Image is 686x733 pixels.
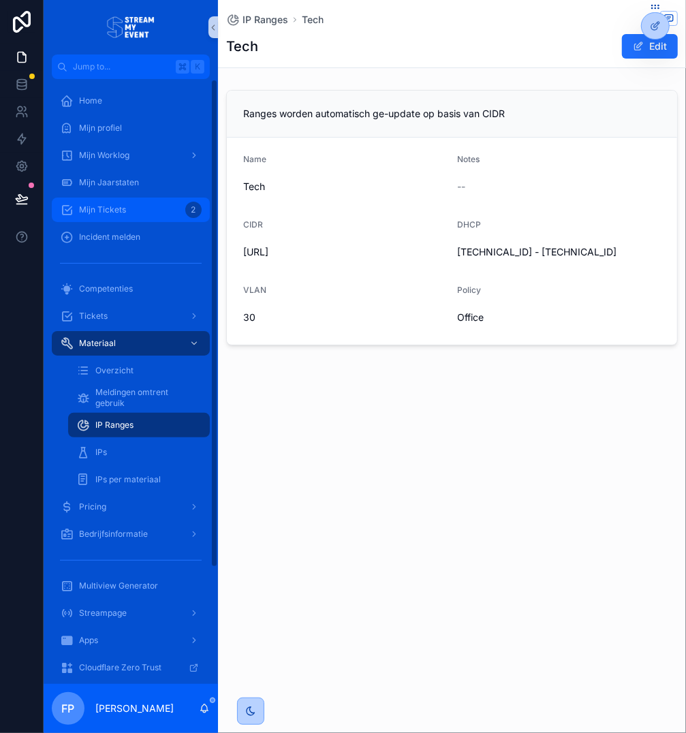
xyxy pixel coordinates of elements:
span: Name [243,154,266,164]
span: Mijn Worklog [79,150,129,161]
a: Apps [52,628,210,653]
span: FP [62,700,75,717]
a: Incident melden [52,225,210,249]
span: Materiaal [79,338,116,349]
a: IPs per materiaal [68,467,210,492]
a: Pricing [52,495,210,519]
a: Tech [302,13,324,27]
a: Materiaal [52,331,210,356]
span: Notes [458,154,480,164]
h1: Tech [226,37,258,56]
span: Mijn profiel [79,123,122,134]
span: Multiview Generator [79,580,158,591]
span: IP Ranges [243,13,288,27]
button: Edit [622,34,678,59]
button: Jump to...K [52,54,210,79]
span: Home [79,95,102,106]
span: 30 [243,311,447,324]
span: Ranges worden automatisch ge-update op basis van CIDR [243,108,505,119]
span: [TECHNICAL_ID] - [TECHNICAL_ID] [458,245,661,259]
span: [URL] [243,245,447,259]
span: IPs per materiaal [95,474,161,485]
a: Home [52,89,210,113]
p: [PERSON_NAME] [95,702,174,715]
a: Cloudflare Zero Trust [52,655,210,680]
span: CIDR [243,219,263,230]
span: Incident melden [79,232,140,243]
span: Meldingen omtrent gebruik [95,387,196,409]
span: Policy [458,285,482,295]
span: Apps [79,635,98,646]
div: 2 [185,202,202,218]
a: Meldingen omtrent gebruik [68,386,210,410]
img: App logo [107,16,155,38]
span: DHCP [458,219,482,230]
a: Tickets [52,304,210,328]
span: Competenties [79,283,133,294]
span: Mijn Tickets [79,204,126,215]
span: VLAN [243,285,266,295]
span: IPs [95,447,107,458]
span: Office [458,311,661,324]
span: Bedrijfsinformatie [79,529,148,540]
span: -- [458,180,466,193]
span: Mijn Jaarstaten [79,177,139,188]
span: IP Ranges [95,420,134,431]
span: Pricing [79,501,106,512]
span: K [192,61,203,72]
a: Overzicht [68,358,210,383]
a: Streampage [52,601,210,625]
span: Tickets [79,311,108,322]
span: Jump to... [73,61,170,72]
a: IP Ranges [68,413,210,437]
a: Mijn Tickets2 [52,198,210,222]
a: IPs [68,440,210,465]
span: Streampage [79,608,127,619]
a: Mijn profiel [52,116,210,140]
a: Bedrijfsinformatie [52,522,210,546]
div: scrollable content [44,79,218,684]
a: Mijn Jaarstaten [52,170,210,195]
a: Mijn Worklog [52,143,210,168]
a: IP Ranges [226,13,288,27]
a: Competenties [52,277,210,301]
span: Cloudflare Zero Trust [79,662,161,673]
a: Multiview Generator [52,574,210,598]
span: Overzicht [95,365,134,376]
span: Tech [243,180,447,193]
